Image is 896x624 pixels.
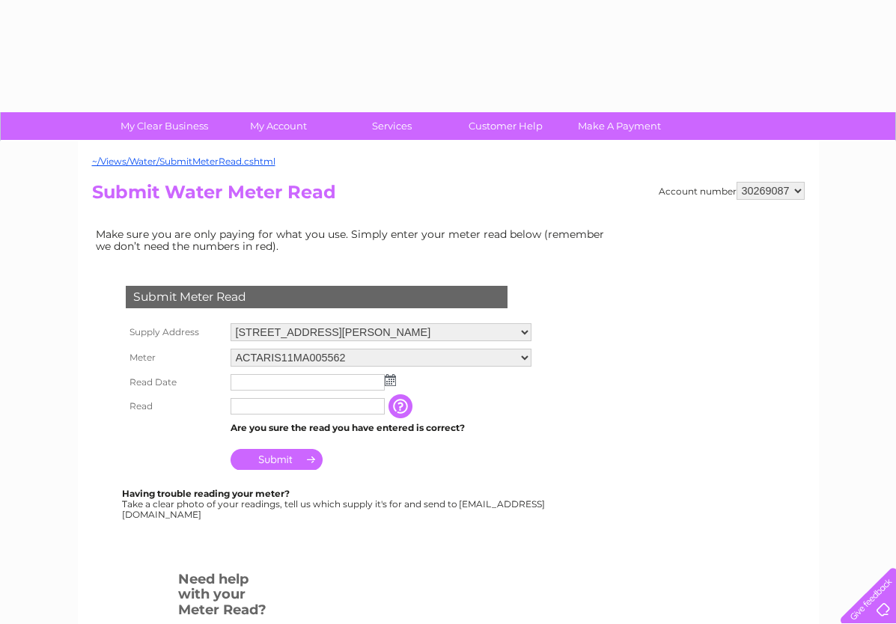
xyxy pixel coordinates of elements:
[126,286,508,308] div: Submit Meter Read
[216,112,340,140] a: My Account
[558,112,681,140] a: Make A Payment
[227,418,535,438] td: Are you sure the read you have entered is correct?
[103,112,226,140] a: My Clear Business
[122,370,227,394] th: Read Date
[92,182,805,210] h2: Submit Water Meter Read
[122,488,290,499] b: Having trouble reading your meter?
[330,112,454,140] a: Services
[122,319,227,345] th: Supply Address
[92,224,616,256] td: Make sure you are only paying for what you use. Simply enter your meter read below (remember we d...
[122,394,227,418] th: Read
[659,182,805,200] div: Account number
[388,394,415,418] input: Information
[385,374,396,386] img: ...
[231,449,323,470] input: Submit
[122,345,227,370] th: Meter
[444,112,567,140] a: Customer Help
[122,489,547,519] div: Take a clear photo of your readings, tell us which supply it's for and send to [EMAIL_ADDRESS][DO...
[92,156,275,167] a: ~/Views/Water/SubmitMeterRead.cshtml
